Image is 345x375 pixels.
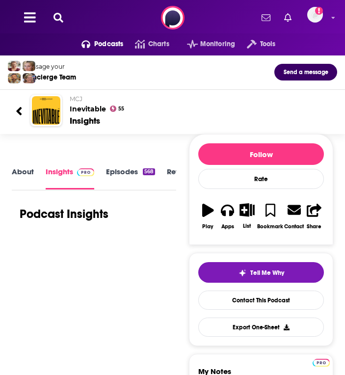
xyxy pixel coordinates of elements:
div: Bookmark [257,223,283,230]
div: Contact [284,223,304,230]
span: Charts [148,37,169,51]
svg: Add a profile image [315,7,323,15]
button: open menu [235,36,275,52]
div: Apps [221,223,234,230]
a: Episodes568 [106,167,155,189]
h1: Podcast Insights [20,207,108,221]
img: Inevitable [32,96,60,125]
div: Concierge Team [24,73,76,81]
span: Logged in as tessvanden [307,7,323,23]
img: Podchaser Pro [313,359,330,367]
a: About [12,167,34,189]
img: Jules Profile [23,61,35,71]
img: tell me why sparkle [239,269,246,277]
button: Play [198,197,218,236]
span: 55 [118,107,124,111]
a: Contact This Podcast [198,291,324,310]
button: open menu [175,36,235,52]
span: Tools [260,37,276,51]
div: 568 [143,168,155,175]
a: Pro website [313,357,330,367]
span: Podcasts [94,37,123,51]
img: Podchaser - Follow, Share and Rate Podcasts [161,6,185,29]
a: Charts [123,36,169,52]
div: Message your [24,63,76,70]
img: Jon Profile [8,73,21,83]
img: Barbara Profile [23,73,35,83]
button: Follow [198,143,324,165]
span: MCJ [70,95,82,103]
img: User Profile [307,7,323,23]
div: List [243,223,251,229]
a: Reviews [167,167,195,189]
button: Export One-Sheet [198,318,324,337]
div: Rate [198,169,324,189]
span: Tell Me Why [250,269,284,277]
button: open menu [70,36,124,52]
a: Logged in as tessvanden [307,7,329,28]
a: Show notifications dropdown [258,9,274,26]
img: Podchaser Pro [77,168,94,176]
button: tell me why sparkleTell Me Why [198,262,324,283]
div: Insights [70,115,100,126]
a: Show notifications dropdown [280,9,295,26]
button: Share [304,197,324,236]
button: Bookmark [257,197,284,236]
h2: Inevitable [70,95,329,113]
a: InsightsPodchaser Pro [46,167,94,189]
span: Monitoring [200,37,235,51]
img: Sydney Profile [8,61,21,71]
button: Apps [218,197,238,236]
div: Play [202,223,213,230]
a: Contact [284,197,304,236]
div: Share [307,223,321,230]
button: Send a message [274,64,337,80]
button: List [238,197,257,235]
